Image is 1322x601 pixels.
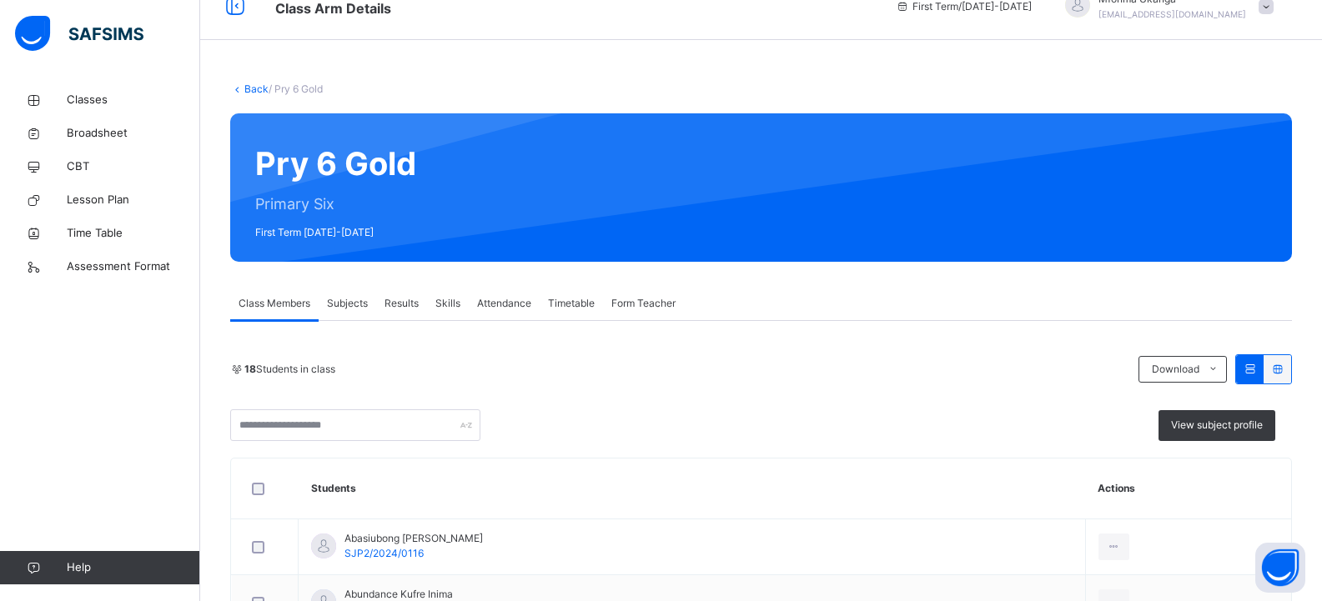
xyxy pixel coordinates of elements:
[239,296,310,311] span: Class Members
[67,559,199,576] span: Help
[1255,543,1305,593] button: Open asap
[67,258,200,275] span: Assessment Format
[15,16,143,51] img: safsims
[67,192,200,208] span: Lesson Plan
[435,296,460,311] span: Skills
[1152,362,1199,377] span: Download
[299,458,1086,519] th: Students
[1085,458,1291,519] th: Actions
[244,363,256,375] b: 18
[1098,9,1246,19] span: [EMAIL_ADDRESS][DOMAIN_NAME]
[385,296,419,311] span: Results
[327,296,368,311] span: Subjects
[67,125,200,142] span: Broadsheet
[67,92,200,108] span: Classes
[344,531,483,546] span: Abasiubong [PERSON_NAME]
[244,362,335,377] span: Students in class
[1171,418,1263,433] span: View subject profile
[477,296,531,311] span: Attendance
[344,547,424,559] span: SJP2/2024/0116
[548,296,595,311] span: Timetable
[67,225,200,242] span: Time Table
[244,83,269,95] a: Back
[611,296,676,311] span: Form Teacher
[269,83,323,95] span: / Pry 6 Gold
[67,158,200,175] span: CBT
